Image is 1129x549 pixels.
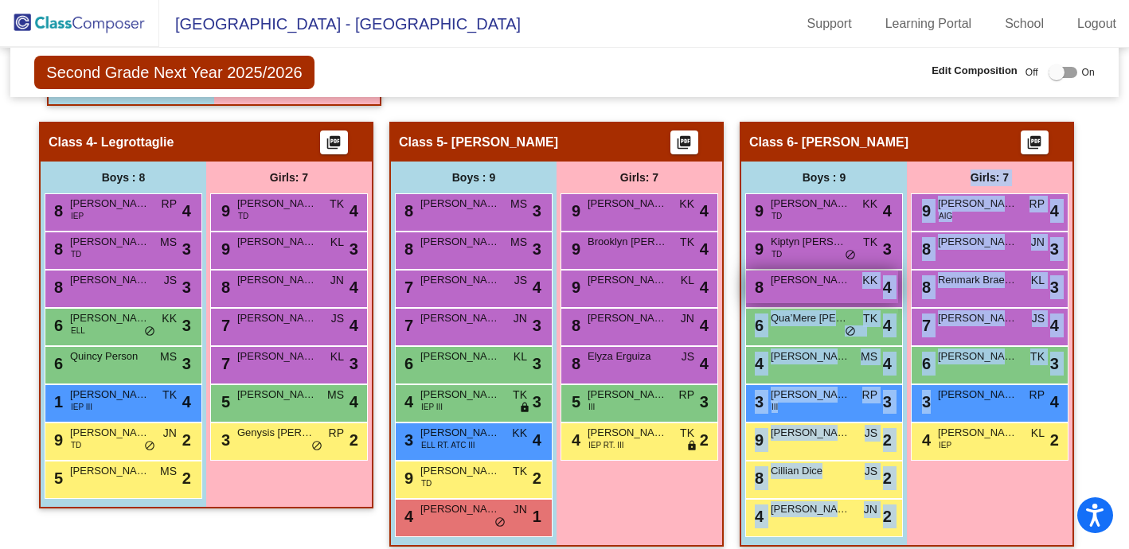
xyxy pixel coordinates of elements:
span: 4 [700,237,709,261]
span: 9 [751,431,764,449]
span: 3 [350,237,358,261]
span: MS [861,348,877,365]
span: 4 [350,199,358,223]
span: [PERSON_NAME] [771,501,850,517]
span: JS [1032,310,1045,327]
mat-icon: picture_as_pdf [1025,134,1044,157]
span: Genysis [PERSON_NAME] [237,425,317,441]
span: 4 [883,352,892,376]
span: Kiptyn [PERSON_NAME] [771,234,850,250]
span: IEP [939,439,951,451]
span: JS [865,463,877,480]
span: ELL [71,325,85,337]
span: RP [162,196,177,212]
span: [PERSON_NAME] [420,387,500,403]
span: 3 [182,237,191,261]
span: [PERSON_NAME] [420,425,500,441]
span: do_not_disturb_alt [494,516,506,529]
span: [PERSON_NAME] [420,463,500,479]
span: Class 5 [399,134,443,150]
span: JS [514,272,527,289]
span: MS [160,463,177,480]
span: JN [163,425,177,442]
span: TD [71,439,81,451]
span: 4 [182,390,191,414]
span: [PERSON_NAME] [588,196,667,212]
mat-icon: picture_as_pdf [324,134,343,157]
span: IEP [71,210,84,222]
span: MS [160,234,177,251]
span: 4 [182,199,191,223]
span: 3 [217,431,230,449]
span: TD [772,210,782,222]
span: 8 [50,202,63,220]
span: TD [772,248,782,260]
span: - Legrottaglie [93,134,174,150]
span: 8 [751,278,764,296]
span: Class 6 [749,134,794,150]
span: KL [681,272,694,289]
span: 2 [182,428,191,452]
span: [PERSON_NAME] [771,196,850,212]
span: [PERSON_NAME] [237,387,317,403]
span: 4 [700,275,709,299]
span: IEP III [71,401,92,413]
span: JS [865,425,877,442]
span: TK [162,387,177,403]
span: 3 [751,393,764,411]
span: 6 [918,355,931,372]
span: JN [514,501,527,518]
span: 4 [700,352,709,376]
div: Girls: 7 [907,162,1072,193]
span: 6 [751,317,764,334]
span: 4 [400,508,413,525]
span: 2 [700,428,709,452]
span: TK [330,196,344,212]
span: KK [162,310,177,327]
span: 2 [182,466,191,490]
span: MS [510,196,527,212]
span: do_not_disturb_alt [144,440,155,453]
span: 4 [568,431,580,449]
span: [PERSON_NAME] [237,348,317,364]
span: [PERSON_NAME] [70,272,150,288]
span: [PERSON_NAME] [420,272,500,288]
span: [PERSON_NAME] [70,425,150,441]
button: Print Students Details [670,130,698,154]
span: [PERSON_NAME] [237,196,317,212]
span: 8 [568,317,580,334]
span: [PERSON_NAME] [938,425,1018,441]
span: III [772,401,778,413]
span: IEP RT. III [588,439,624,451]
span: - [PERSON_NAME] [443,134,558,150]
span: 2 [350,428,358,452]
span: 4 [350,390,358,414]
span: TK [680,425,694,442]
span: [PERSON_NAME] [938,387,1018,403]
span: KK [862,196,877,212]
span: ELL RT. ATC III [421,439,475,451]
span: TK [513,387,527,403]
span: [PERSON_NAME] [938,234,1018,250]
span: TK [513,463,527,480]
div: Girls: 7 [206,162,372,193]
span: 5 [50,469,63,487]
span: KK [512,425,527,442]
span: 8 [50,278,63,296]
span: 3 [533,352,541,376]
span: 4 [918,431,931,449]
span: 4 [533,275,541,299]
span: KL [514,348,527,365]
span: 2 [533,466,541,490]
span: [PERSON_NAME] [PERSON_NAME] [237,310,317,326]
span: TD [421,477,432,489]
span: 7 [217,317,230,334]
span: 8 [918,278,931,296]
span: TK [863,234,877,251]
span: [PERSON_NAME] [70,463,150,479]
span: 4 [700,313,709,337]
span: 1 [533,504,541,528]
span: 7 [217,355,230,372]
span: 3 [182,352,191,376]
span: 8 [217,278,230,296]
